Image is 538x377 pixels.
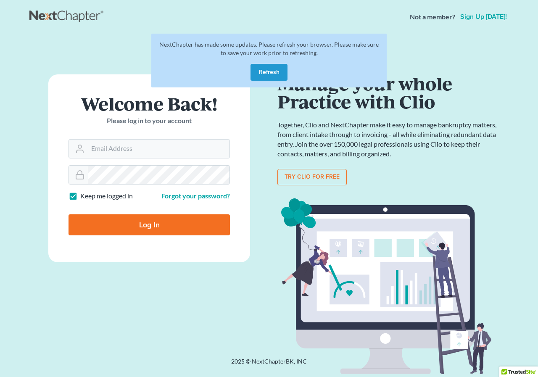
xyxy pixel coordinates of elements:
[410,12,455,22] strong: Not a member?
[251,64,287,81] button: Refresh
[161,192,230,200] a: Forgot your password?
[277,120,500,158] p: Together, Clio and NextChapter make it easy to manage bankruptcy matters, from client intake thro...
[159,41,379,56] span: NextChapter has made some updates. Please refresh your browser. Please make sure to save your wor...
[277,169,347,186] a: Try clio for free
[277,74,500,110] h1: Manage your whole Practice with Clio
[69,116,230,126] p: Please log in to your account
[69,95,230,113] h1: Welcome Back!
[69,214,230,235] input: Log In
[80,191,133,201] label: Keep me logged in
[88,140,229,158] input: Email Address
[29,357,509,372] div: 2025 © NextChapterBK, INC
[459,13,509,20] a: Sign up [DATE]!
